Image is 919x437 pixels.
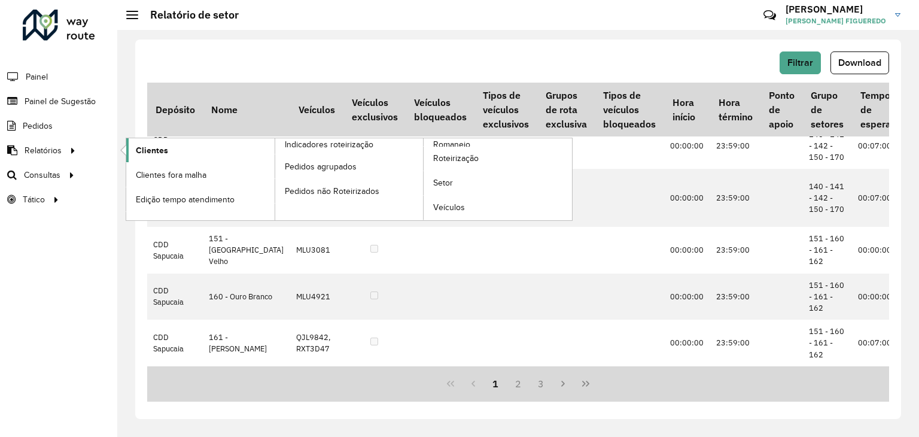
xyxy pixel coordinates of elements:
[710,123,760,169] td: 23:59:00
[830,51,889,74] button: Download
[664,274,710,320] td: 00:00:00
[710,169,760,227] td: 23:59:00
[285,185,379,198] span: Pedidos não Roteirizados
[23,120,53,132] span: Pedidos
[530,372,552,395] button: 3
[285,160,357,173] span: Pedidos agrupados
[757,2,783,28] a: Contato Rápido
[760,83,802,136] th: Ponto de apoio
[664,83,710,136] th: Hora início
[126,187,275,211] a: Edição tempo atendimento
[136,144,168,157] span: Clientes
[25,95,96,108] span: Painel de Sugestão
[852,123,899,169] td: 00:07:00
[803,320,852,366] td: 151 - 160 - 161 - 162
[574,372,597,395] button: Last Page
[147,274,203,320] td: CDD Sapucaia
[138,8,239,22] h2: Relatório de setor
[136,169,206,181] span: Clientes fora malha
[838,57,881,68] span: Download
[343,83,406,136] th: Veículos exclusivos
[285,138,373,151] span: Indicadores roteirização
[786,16,886,26] span: [PERSON_NAME] FIGUEREDO
[710,320,760,366] td: 23:59:00
[780,51,821,74] button: Filtrar
[852,227,899,274] td: 00:00:00
[433,138,470,151] span: Romaneio
[803,227,852,274] td: 151 - 160 - 161 - 162
[552,372,575,395] button: Next Page
[25,144,62,157] span: Relatórios
[126,163,275,187] a: Clientes fora malha
[803,169,852,227] td: 140 - 141 - 142 - 150 - 170
[290,274,343,320] td: MLU4921
[424,196,572,220] a: Veículos
[147,227,203,274] td: CDD Sapucaia
[787,57,813,68] span: Filtrar
[147,83,203,136] th: Depósito
[710,227,760,274] td: 23:59:00
[803,123,852,169] td: 140 - 141 - 142 - 150 - 170
[852,320,899,366] td: 00:07:00
[852,169,899,227] td: 00:07:00
[852,274,899,320] td: 00:00:00
[537,83,595,136] th: Grupos de rota exclusiva
[203,320,290,366] td: 161 - [PERSON_NAME]
[424,171,572,195] a: Setor
[433,152,479,165] span: Roteirização
[290,83,343,136] th: Veículos
[406,83,474,136] th: Veículos bloqueados
[852,83,899,136] th: Tempo de espera
[475,83,537,136] th: Tipos de veículos exclusivos
[710,83,760,136] th: Hora término
[786,4,886,15] h3: [PERSON_NAME]
[275,138,573,220] a: Romaneio
[710,274,760,320] td: 23:59:00
[424,147,572,171] a: Roteirização
[26,71,48,83] span: Painel
[595,83,664,136] th: Tipos de veículos bloqueados
[24,169,60,181] span: Consultas
[203,83,290,136] th: Nome
[803,83,852,136] th: Grupo de setores
[126,138,424,220] a: Indicadores roteirização
[203,274,290,320] td: 160 - Ouro Branco
[147,320,203,366] td: CDD Sapucaia
[664,320,710,366] td: 00:00:00
[664,227,710,274] td: 00:00:00
[275,154,424,178] a: Pedidos agrupados
[126,138,275,162] a: Clientes
[664,169,710,227] td: 00:00:00
[433,177,453,189] span: Setor
[23,193,45,206] span: Tático
[484,372,507,395] button: 1
[433,201,465,214] span: Veículos
[275,179,424,203] a: Pedidos não Roteirizados
[803,274,852,320] td: 151 - 160 - 161 - 162
[290,227,343,274] td: MLU3081
[507,372,530,395] button: 2
[203,227,290,274] td: 151 - [GEOGRAPHIC_DATA] Velho
[664,123,710,169] td: 00:00:00
[290,320,343,366] td: QJL9842, RXT3D47
[136,193,235,206] span: Edição tempo atendimento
